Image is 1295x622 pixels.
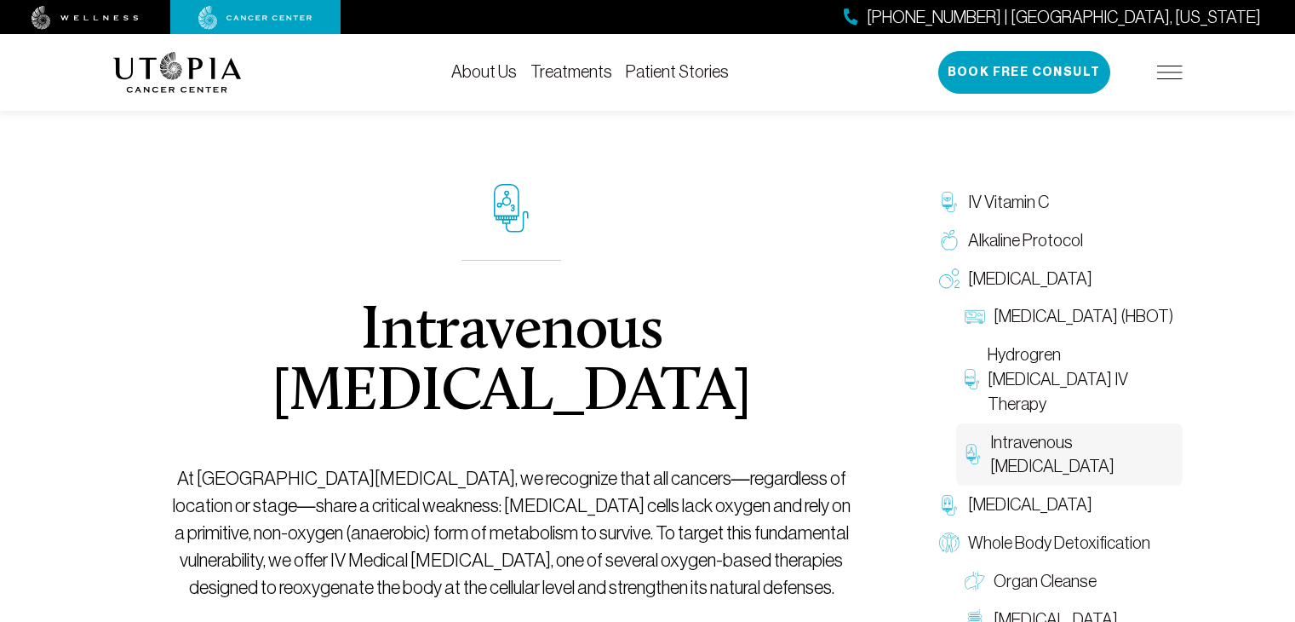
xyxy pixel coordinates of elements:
[965,307,985,327] img: Hyperbaric Oxygen Therapy (HBOT)
[451,62,517,81] a: About Us
[939,230,960,251] img: Alkaline Protocol
[956,297,1183,336] a: [MEDICAL_DATA] (HBOT)
[994,569,1097,594] span: Organ Cleanse
[956,423,1183,487] a: Intravenous [MEDICAL_DATA]
[867,5,1261,30] span: [PHONE_NUMBER] | [GEOGRAPHIC_DATA], [US_STATE]
[988,343,1174,416] span: Hydrogren [MEDICAL_DATA] IV Therapy
[994,304,1173,329] span: [MEDICAL_DATA] (HBOT)
[965,571,985,591] img: Organ Cleanse
[968,267,1092,291] span: [MEDICAL_DATA]
[968,492,1092,517] span: [MEDICAL_DATA]
[530,62,612,81] a: Treatments
[32,6,139,30] img: wellness
[956,562,1183,601] a: Organ Cleanse
[968,228,1083,253] span: Alkaline Protocol
[931,222,1183,260] a: Alkaline Protocol
[844,5,1261,30] a: [PHONE_NUMBER] | [GEOGRAPHIC_DATA], [US_STATE]
[965,444,983,464] img: Intravenous Ozone Therapy
[968,190,1049,215] span: IV Vitamin C
[1157,66,1183,79] img: icon-hamburger
[939,268,960,289] img: Oxygen Therapy
[931,183,1183,222] a: IV Vitamin C
[172,302,851,424] h1: Intravenous [MEDICAL_DATA]
[938,51,1110,94] button: Book Free Consult
[956,336,1183,423] a: Hydrogren [MEDICAL_DATA] IV Therapy
[939,192,960,212] img: IV Vitamin C
[990,430,1173,480] span: Intravenous [MEDICAL_DATA]
[931,524,1183,562] a: Whole Body Detoxification
[939,495,960,515] img: Chelation Therapy
[626,62,729,81] a: Patient Stories
[931,260,1183,298] a: [MEDICAL_DATA]
[965,369,979,389] img: Hydrogren Peroxide IV Therapy
[172,465,851,601] p: At [GEOGRAPHIC_DATA][MEDICAL_DATA], we recognize that all cancers—regardless of location or stage...
[939,533,960,553] img: Whole Body Detoxification
[968,531,1150,556] span: Whole Body Detoxification
[113,52,242,93] img: logo
[198,6,312,30] img: cancer center
[931,486,1183,524] a: [MEDICAL_DATA]
[494,183,529,233] img: icon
